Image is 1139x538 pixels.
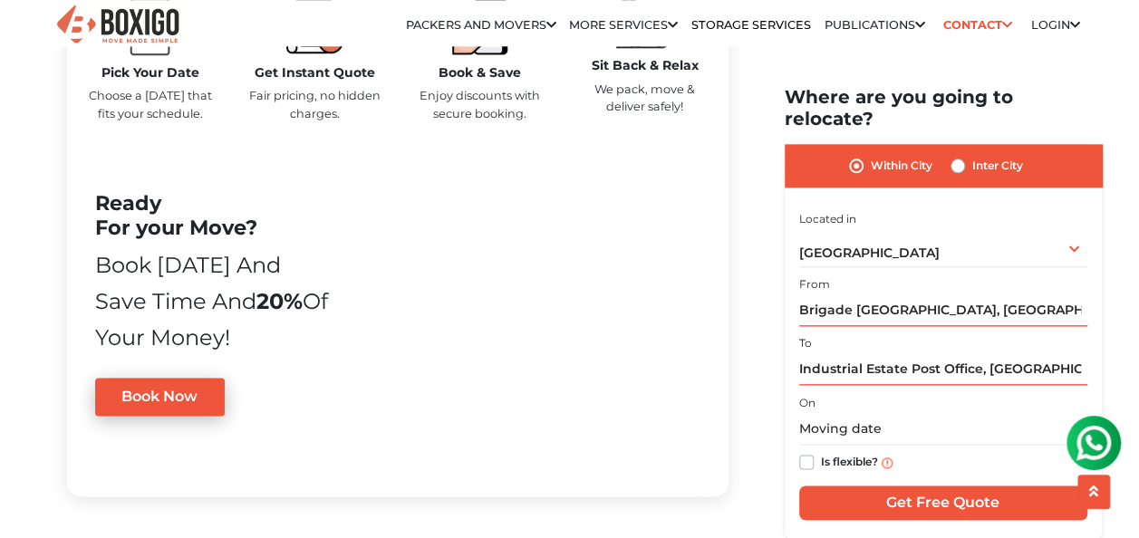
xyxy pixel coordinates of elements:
[799,295,1087,327] input: Select Building or Nearest Landmark
[246,87,384,121] p: Fair pricing, no hidden charges.
[54,3,181,47] img: Boxigo
[825,18,925,32] a: Publications
[358,168,700,454] iframe: YouTube video player
[569,18,678,32] a: More services
[18,18,54,54] img: whatsapp-icon.svg
[799,277,830,293] label: From
[799,396,816,412] label: On
[576,81,714,115] p: We pack, move & deliver safely!
[821,452,878,471] label: Is flexible?
[82,87,219,121] p: Choose a [DATE] that fits your schedule.
[799,486,1087,521] input: Get Free Quote
[406,18,556,32] a: Packers and Movers
[576,58,714,73] h5: Sit Back & Relax
[411,87,549,121] p: Enjoy discounts with secure booking.
[799,245,940,262] span: [GEOGRAPHIC_DATA]
[785,87,1102,130] h2: Where are you going to relocate?
[972,156,1023,178] label: Inter City
[799,336,812,352] label: To
[411,65,549,81] h5: Book & Save
[95,191,332,240] h2: Ready For your Move?
[246,65,384,81] h5: Get Instant Quote
[799,211,856,227] label: Located in
[799,354,1087,386] input: Select Building or Nearest Landmark
[1031,18,1080,32] a: Login
[938,11,1018,39] a: Contact
[1077,475,1110,509] button: scroll up
[256,288,303,314] b: 20%
[690,18,810,32] a: Storage Services
[882,457,893,468] img: info
[82,65,219,81] h5: Pick Your Date
[95,378,226,416] a: Book Now
[799,414,1087,446] input: Moving date
[95,247,332,356] div: Book [DATE] and Save time and of your money!
[871,156,932,178] label: Within City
